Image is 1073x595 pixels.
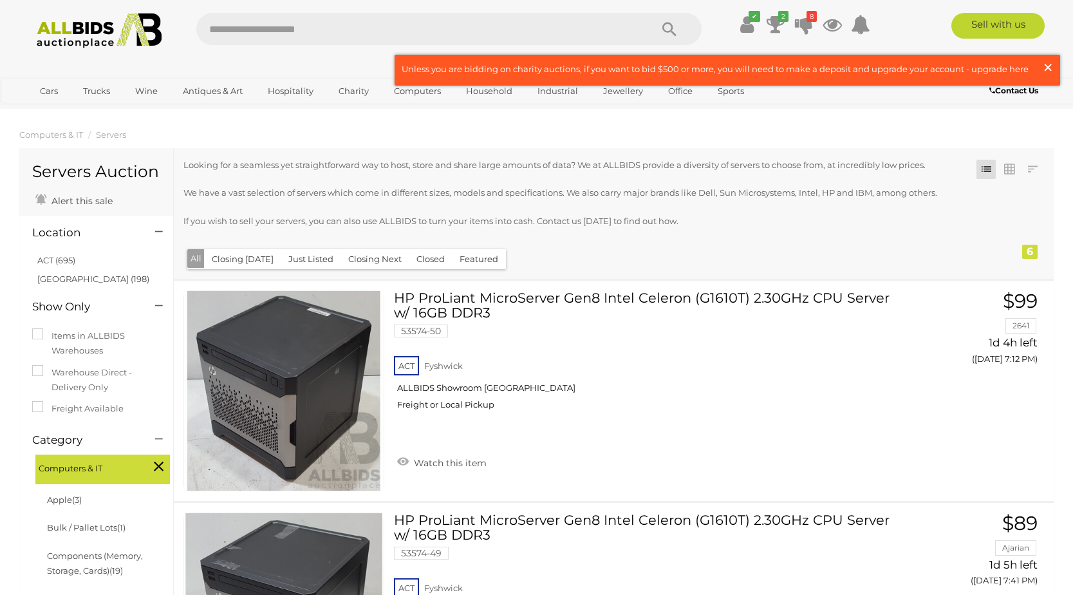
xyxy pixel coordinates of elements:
[917,513,1041,593] a: $89 Ajarian 1d 5h left ([DATE] 7:41 PM)
[330,80,377,102] a: Charity
[32,190,116,209] a: Alert this sale
[183,185,963,200] p: We have a vast selection of servers which come in different sizes, models and specifications. We ...
[458,80,521,102] a: Household
[72,495,82,505] span: (3)
[32,365,160,395] label: Warehouse Direct - Delivery Only
[174,80,251,102] a: Antiques & Art
[1002,511,1038,535] span: $89
[807,11,817,22] i: 8
[183,158,963,173] p: Looking for a seamless yet straightforward way to host, store and share large amounts of data? We...
[409,249,453,269] button: Closed
[32,301,136,313] h4: Show Only
[595,80,651,102] a: Jewellery
[341,249,409,269] button: Closing Next
[917,290,1041,371] a: $99 2641 1d 4h left ([DATE] 7:12 PM)
[32,227,136,239] h4: Location
[411,457,487,469] span: Watch this item
[109,565,123,576] span: (19)
[32,163,160,181] h1: Servers Auction
[738,13,757,36] a: ✔
[281,249,341,269] button: Just Listed
[37,274,149,284] a: [GEOGRAPHIC_DATA] (198)
[452,249,506,269] button: Featured
[1022,245,1038,259] div: 6
[117,522,126,533] span: (1)
[187,249,205,268] button: All
[394,452,490,471] a: Watch this item
[386,80,449,102] a: Computers
[637,13,702,45] button: Search
[32,102,140,123] a: [GEOGRAPHIC_DATA]
[709,80,752,102] a: Sports
[19,129,83,140] a: Computers & IT
[127,80,166,102] a: Wine
[794,13,814,36] a: 8
[32,401,124,416] label: Freight Available
[48,195,113,207] span: Alert this sale
[32,80,66,102] a: Cars
[47,551,143,576] a: Components (Memory, Storage, Cards)(19)
[96,129,126,140] a: Servers
[30,13,169,48] img: Allbids.com.au
[778,11,788,22] i: 2
[660,80,701,102] a: Office
[951,13,1045,39] a: Sell with us
[404,290,897,420] a: HP ProLiant MicroServer Gen8 Intel Celeron (G1610T) 2.30GHz CPU Server w/ 16GB DDR3 53574-50 ACT ...
[39,458,135,476] span: Computers & IT
[32,328,160,359] label: Items in ALLBIDS Warehouses
[1003,289,1038,313] span: $99
[47,495,82,505] a: Apple(3)
[749,11,760,22] i: ✔
[529,80,586,102] a: Industrial
[37,255,75,265] a: ACT (695)
[259,80,322,102] a: Hospitality
[766,13,785,36] a: 2
[989,86,1038,95] b: Contact Us
[1042,55,1054,80] span: ×
[989,84,1041,98] a: Contact Us
[47,522,126,533] a: Bulk / Pallet Lots(1)
[183,214,963,229] p: If you wish to sell your servers, you can also use ALLBIDS to turn your items into cash. Contact ...
[204,249,281,269] button: Closing [DATE]
[75,80,118,102] a: Trucks
[32,434,136,446] h4: Category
